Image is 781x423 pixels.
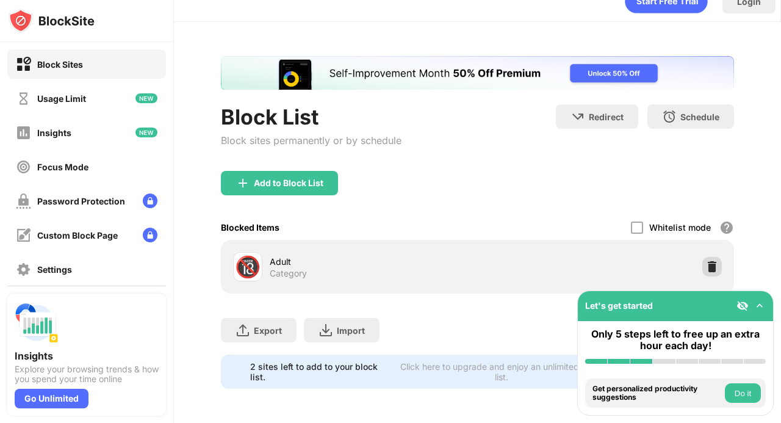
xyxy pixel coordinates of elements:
[37,93,86,104] div: Usage Limit
[143,228,157,242] img: lock-menu.svg
[15,350,159,362] div: Insights
[37,162,88,172] div: Focus Mode
[16,262,31,277] img: settings-off.svg
[221,134,401,146] div: Block sites permanently or by schedule
[680,112,719,122] div: Schedule
[754,300,766,312] img: omni-setup-toggle.svg
[15,364,159,384] div: Explore your browsing trends & how you spend your time online
[37,128,71,138] div: Insights
[9,9,95,33] img: logo-blocksite.svg
[15,389,88,408] div: Go Unlimited
[589,112,624,122] div: Redirect
[135,93,157,103] img: new-icon.svg
[37,264,72,275] div: Settings
[250,361,389,382] div: 2 sites left to add to your block list.
[221,104,401,129] div: Block List
[235,255,261,280] div: 🔞
[254,325,282,336] div: Export
[16,228,31,243] img: customize-block-page-off.svg
[585,328,766,352] div: Only 5 steps left to free up an extra hour each day!
[221,222,279,233] div: Blocked Items
[16,91,31,106] img: time-usage-off.svg
[135,128,157,137] img: new-icon.svg
[37,59,83,70] div: Block Sites
[649,222,711,233] div: Whitelist mode
[15,301,59,345] img: push-insights.svg
[270,268,307,279] div: Category
[37,230,118,240] div: Custom Block Page
[585,300,653,311] div: Let's get started
[16,57,31,72] img: block-on.svg
[16,125,31,140] img: insights-off.svg
[254,178,323,188] div: Add to Block List
[736,300,749,312] img: eye-not-visible.svg
[221,56,734,90] iframe: Banner
[143,193,157,208] img: lock-menu.svg
[337,325,365,336] div: Import
[270,255,478,268] div: Adult
[397,361,606,382] div: Click here to upgrade and enjoy an unlimited block list.
[592,385,722,402] div: Get personalized productivity suggestions
[37,196,125,206] div: Password Protection
[16,159,31,175] img: focus-off.svg
[725,383,761,403] button: Do it
[16,193,31,209] img: password-protection-off.svg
